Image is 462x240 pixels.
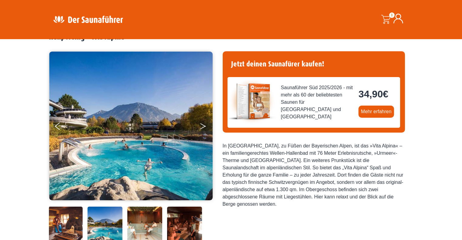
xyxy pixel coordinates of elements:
[228,77,276,126] img: der-saunafuehrer-2025-sued.jpg
[383,89,388,100] span: €
[358,106,394,118] a: Mehr erfahren
[358,89,388,100] bdi: 34,90
[228,56,400,72] h4: Jetzt deinen Saunafürer kaufen!
[200,120,215,135] button: Next
[281,84,354,120] span: Saunaführer Süd 2025/2026 - mit mehr als 60 der beliebtesten Saunen für [GEOGRAPHIC_DATA] und [GE...
[389,12,395,18] span: 0
[55,120,70,135] button: Previous
[223,142,405,208] div: In [GEOGRAPHIC_DATA], zu Füßen der Bayerischen Alpen, ist das »Vita Alpina« – ein familiengerecht...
